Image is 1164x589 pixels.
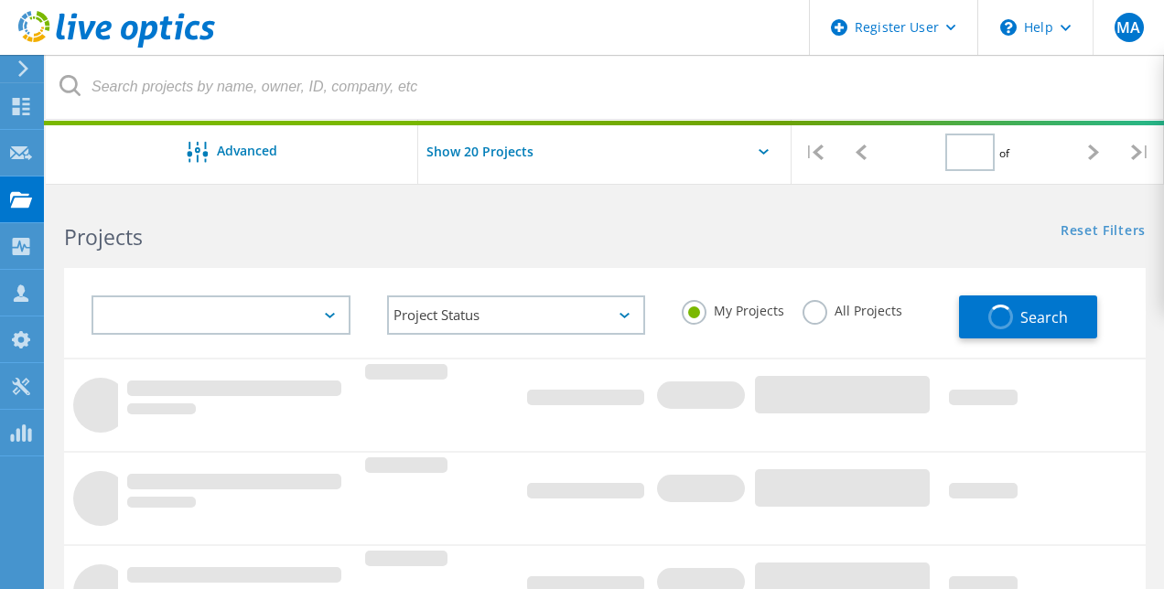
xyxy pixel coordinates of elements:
[999,145,1009,161] span: of
[217,145,277,157] span: Advanced
[803,300,902,317] label: All Projects
[959,295,1097,338] button: Search
[18,38,215,51] a: Live Optics Dashboard
[1020,307,1068,327] span: Search
[64,222,143,252] b: Projects
[1061,224,1146,240] a: Reset Filters
[682,300,784,317] label: My Projects
[1116,20,1140,35] span: MA
[1117,120,1164,185] div: |
[792,120,838,185] div: |
[1000,19,1017,36] svg: \n
[387,295,646,335] div: Project Status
